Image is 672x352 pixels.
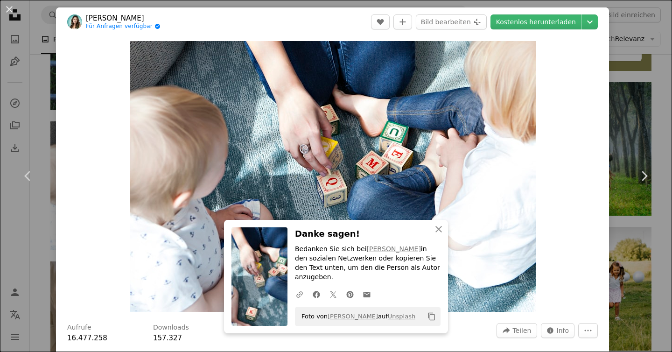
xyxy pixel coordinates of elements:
[416,14,487,29] button: Bild bearbeiten
[325,285,342,303] a: Auf Twitter teilen
[388,313,415,320] a: Unsplash
[86,14,161,23] a: [PERSON_NAME]
[328,313,378,320] a: [PERSON_NAME]
[67,323,91,332] h3: Aufrufe
[153,323,189,332] h3: Downloads
[308,285,325,303] a: Auf Facebook teilen
[153,334,182,342] span: 157.327
[295,227,441,241] h3: Danke sagen!
[424,309,440,324] button: In die Zwischenablage kopieren
[497,323,537,338] button: Dieses Bild teilen
[512,324,531,338] span: Teilen
[130,41,536,312] img: zwei Kleinkinder spielen Buchstabenwürfel
[342,285,358,303] a: Auf Pinterest teilen
[582,14,598,29] button: Downloadgröße auswählen
[371,14,390,29] button: Gefällt mir
[490,14,581,29] a: Kostenlos herunterladen
[557,324,569,338] span: Info
[541,323,575,338] button: Statistiken zu diesem Bild
[67,334,107,342] span: 16.477.258
[578,323,598,338] button: Weitere Aktionen
[297,309,415,324] span: Foto von auf
[86,23,161,30] a: Für Anfragen verfügbar
[367,245,421,253] a: [PERSON_NAME]
[393,14,412,29] button: Zu Kollektion hinzufügen
[295,245,441,282] p: Bedanken Sie sich bei in den sozialen Netzwerken oder kopieren Sie den Text unten, um den die Per...
[358,285,375,303] a: Via E-Mail teilen teilen
[616,131,672,221] a: Weiter
[67,14,82,29] img: Zum Profil von Marisa Howenstine
[130,41,536,312] button: Dieses Bild heranzoomen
